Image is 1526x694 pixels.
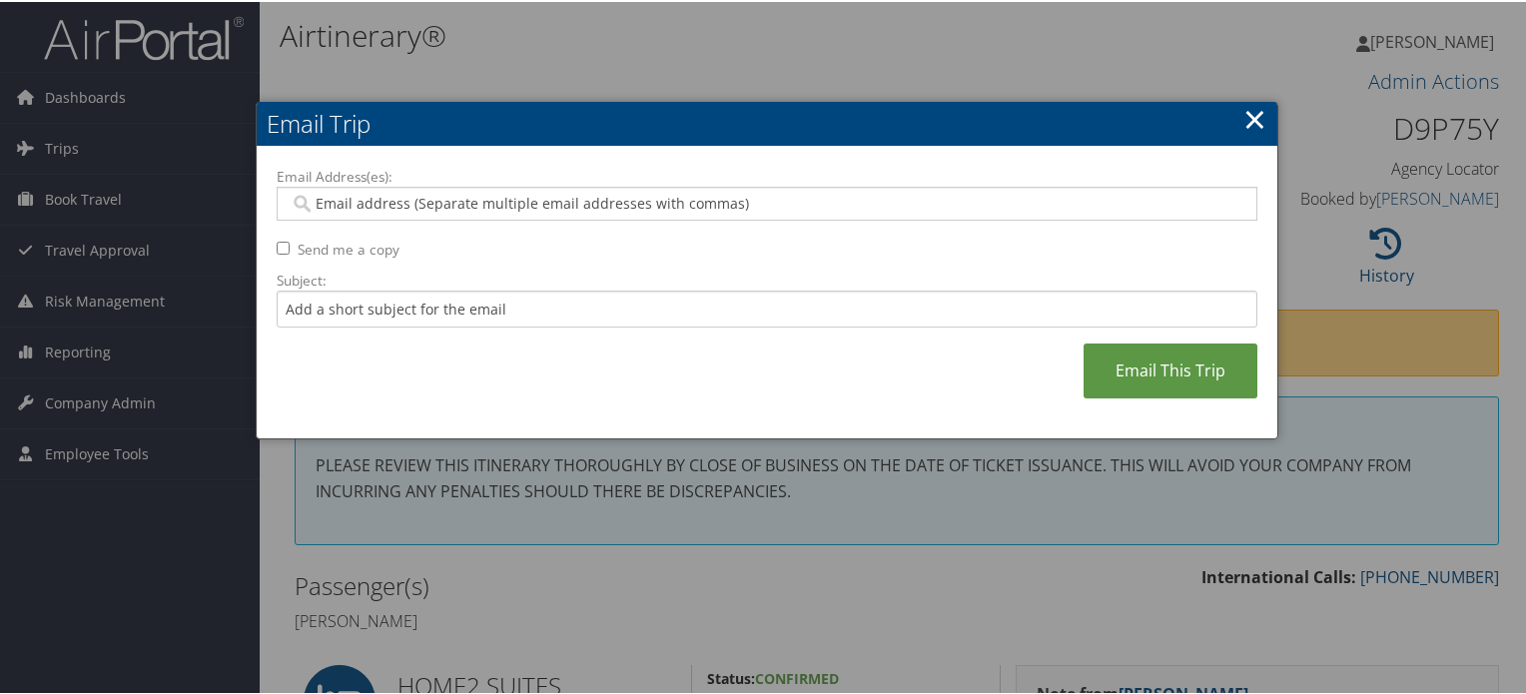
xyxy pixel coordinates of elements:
label: Email Address(es): [277,165,1257,185]
input: Add a short subject for the email [277,289,1257,326]
label: Subject: [277,269,1257,289]
label: Send me a copy [298,238,399,258]
a: Email This Trip [1084,342,1257,396]
a: × [1243,97,1266,137]
h2: Email Trip [257,100,1277,144]
input: Email address (Separate multiple email addresses with commas) [290,192,1244,212]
